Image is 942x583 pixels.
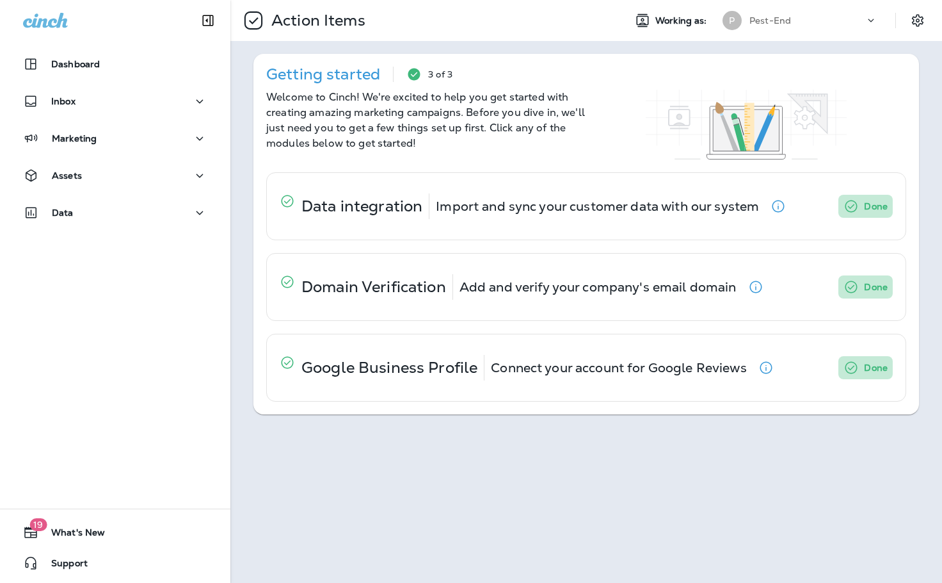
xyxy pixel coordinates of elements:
[13,520,218,545] button: 19What's New
[864,360,888,375] p: Done
[749,15,791,26] p: Pest-End
[29,518,47,531] span: 19
[864,279,888,295] p: Done
[38,527,105,543] span: What's New
[301,201,422,211] p: Data integration
[38,558,88,573] span: Support
[13,88,218,114] button: Inbox
[13,51,218,77] button: Dashboard
[722,11,742,30] div: P
[266,69,380,79] p: Getting started
[51,96,76,106] p: Inbox
[266,11,365,30] p: Action Items
[436,201,759,211] p: Import and sync your customer data with our system
[13,200,218,226] button: Data
[13,126,218,151] button: Marketing
[13,163,218,188] button: Assets
[906,9,929,32] button: Settings
[864,199,888,214] p: Done
[52,133,97,144] p: Marketing
[190,8,226,33] button: Collapse Sidebar
[301,363,477,373] p: Google Business Profile
[459,282,737,292] p: Add and verify your company's email domain
[51,59,100,69] p: Dashboard
[52,208,74,218] p: Data
[301,282,446,292] p: Domain Verification
[266,90,586,151] p: Welcome to Cinch! We're excited to help you get started with creating amazing marketing campaigns...
[13,550,218,576] button: Support
[52,170,82,181] p: Assets
[491,363,746,373] p: Connect your account for Google Reviews
[428,69,452,79] p: 3 of 3
[655,15,710,26] span: Working as:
